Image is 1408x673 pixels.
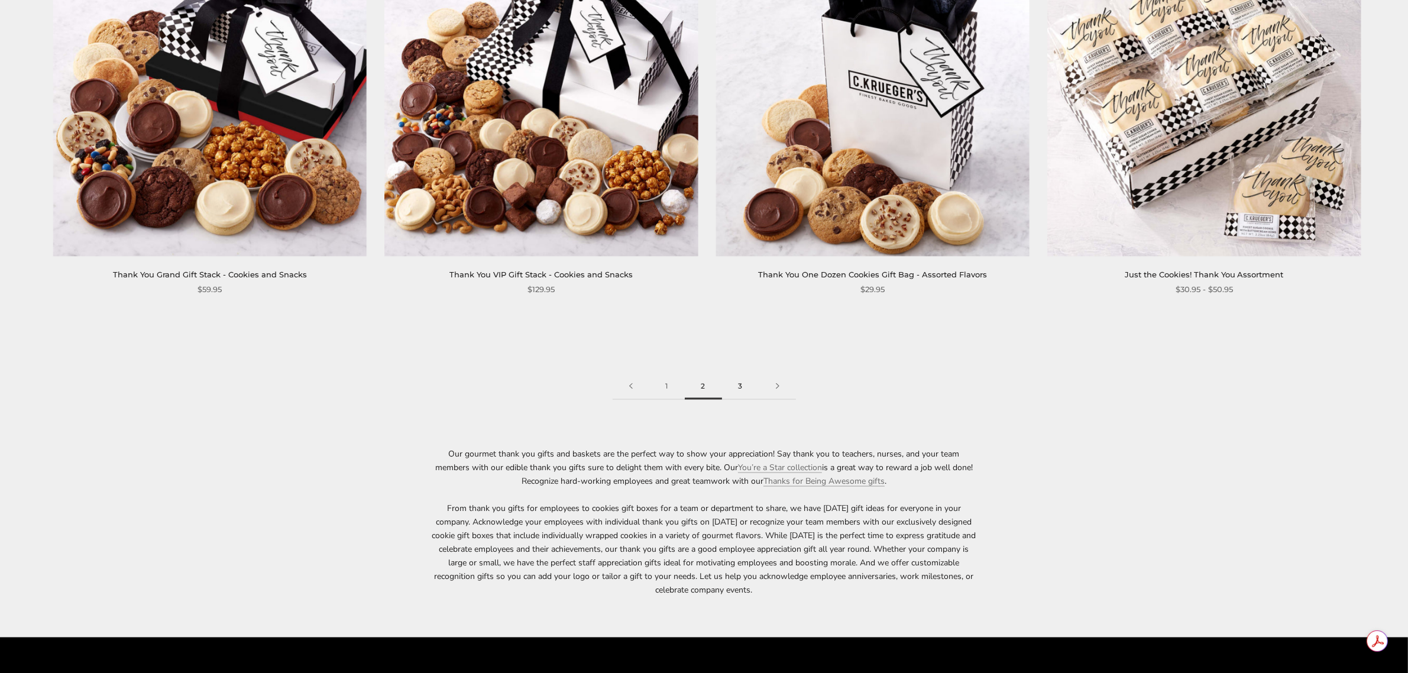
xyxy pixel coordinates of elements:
[1176,283,1233,296] span: $30.95 - $50.95
[738,462,822,473] a: You’re a Star collection
[763,475,885,487] a: Thanks for Being Awesome gifts
[527,283,555,296] span: $129.95
[685,373,722,400] span: 2
[860,283,885,296] span: $29.95
[113,270,307,279] a: Thank You Grand Gift Stack - Cookies and Snacks
[613,373,649,400] a: Previous page
[198,283,222,296] span: $59.95
[432,447,976,488] p: Our gourmet thank you gifts and baskets are the perfect way to show your appreciation! Say thank ...
[649,373,685,400] a: 1
[432,501,976,597] p: From thank you gifts for employees to cookies gift boxes for a team or department to share, we ha...
[759,373,796,400] a: Next page
[1125,270,1284,279] a: Just the Cookies! Thank You Assortment
[758,270,987,279] a: Thank You One Dozen Cookies Gift Bag - Assorted Flavors
[449,270,633,279] a: Thank You VIP Gift Stack - Cookies and Snacks
[722,373,759,400] a: 3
